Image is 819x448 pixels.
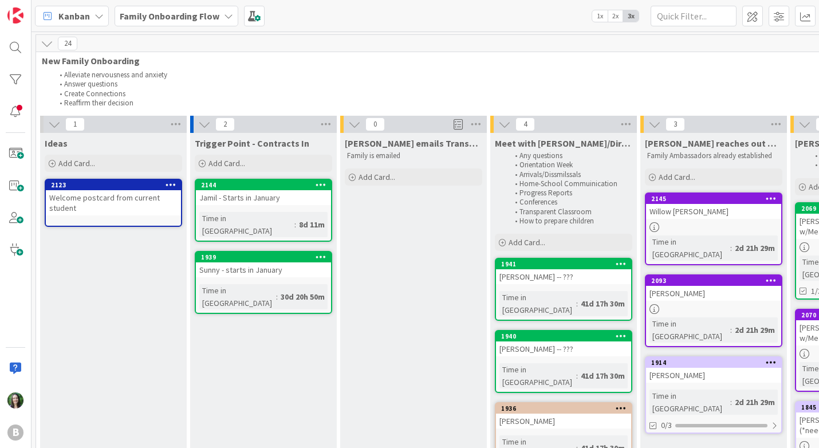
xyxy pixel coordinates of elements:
a: 2145Willow [PERSON_NAME]Time in [GEOGRAPHIC_DATA]:2d 21h 29m [645,192,782,265]
div: 41d 17h 30m [578,297,628,310]
span: Lorraine emails Transparent Classroom information [345,137,482,149]
span: : [730,396,732,408]
div: 2144 [196,180,331,190]
div: 1940[PERSON_NAME] -- ??? [496,331,631,356]
div: 1914 [646,357,781,368]
a: 2144Jamil - Starts in JanuaryTime in [GEOGRAPHIC_DATA]:8d 11m [195,179,332,242]
div: 2123 [46,180,181,190]
li: Transparent Classroom [509,207,631,217]
span: 3 [666,117,685,131]
span: 1 [65,117,85,131]
img: ML [7,392,23,408]
div: Time in [GEOGRAPHIC_DATA] [649,390,730,415]
div: 1936[PERSON_NAME] [496,403,631,429]
span: Kehr reaches out with parent ambassador [645,137,782,149]
div: 1940 [501,332,631,340]
div: Welcome postcard from current student [46,190,181,215]
span: : [576,370,578,382]
img: Visit kanbanzone.com [7,7,23,23]
span: Add Card... [509,237,545,247]
a: 1939Sunny - starts in JanuaryTime in [GEOGRAPHIC_DATA]:30d 20h 50m [195,251,332,314]
span: 0 [365,117,385,131]
div: 2d 21h 29m [732,242,778,254]
span: : [576,297,578,310]
div: 1939 [201,253,331,261]
li: Orientation Week [509,160,631,170]
div: 1914 [651,359,781,367]
li: Arrivals/Dissmilssals [509,170,631,179]
p: Family Ambassadors already established [647,151,780,160]
div: 2d 21h 29m [732,324,778,336]
span: Add Card... [359,172,395,182]
span: 4 [515,117,535,131]
div: 1941 [496,259,631,269]
li: Any questions [509,151,631,160]
a: 2123Welcome postcard from current student [45,179,182,227]
a: 2093[PERSON_NAME]Time in [GEOGRAPHIC_DATA]:2d 21h 29m [645,274,782,347]
div: 2123Welcome postcard from current student [46,180,181,215]
div: Time in [GEOGRAPHIC_DATA] [649,317,730,343]
div: 2145Willow [PERSON_NAME] [646,194,781,219]
div: Time in [GEOGRAPHIC_DATA] [199,284,276,309]
a: 1941[PERSON_NAME] -- ???Time in [GEOGRAPHIC_DATA]:41d 17h 30m [495,258,632,321]
div: 2093 [646,276,781,286]
div: 1936 [496,403,631,414]
li: How to prepare children [509,217,631,226]
div: 2d 21h 29m [732,396,778,408]
div: 2093 [651,277,781,285]
div: [PERSON_NAME] [646,286,781,301]
div: 30d 20h 50m [278,290,328,303]
div: 2145 [646,194,781,204]
span: Add Card... [208,158,245,168]
div: 2144Jamil - Starts in January [196,180,331,205]
div: B [7,425,23,441]
div: 8d 11m [296,218,328,231]
div: [PERSON_NAME] -- ??? [496,269,631,284]
div: Willow [PERSON_NAME] [646,204,781,219]
b: Family Onboarding Flow [120,10,219,22]
a: 1914[PERSON_NAME]Time in [GEOGRAPHIC_DATA]:2d 21h 29m0/3 [645,356,782,434]
div: Sunny - starts in January [196,262,331,277]
span: 3x [623,10,639,22]
li: Conferences [509,198,631,207]
input: Quick Filter... [651,6,737,26]
span: Kanban [58,9,90,23]
div: Jamil - Starts in January [196,190,331,205]
div: 1941 [501,260,631,268]
span: 2 [215,117,235,131]
li: Home-School Commuinication [509,179,631,188]
div: 1939 [196,252,331,262]
span: 1x [592,10,608,22]
a: 1940[PERSON_NAME] -- ???Time in [GEOGRAPHIC_DATA]:41d 17h 30m [495,330,632,393]
div: 1936 [501,404,631,412]
div: 2144 [201,181,331,189]
span: : [276,290,278,303]
div: Time in [GEOGRAPHIC_DATA] [649,235,730,261]
span: 24 [58,37,77,50]
span: Add Card... [58,158,95,168]
span: 0/3 [661,419,672,431]
div: [PERSON_NAME] -- ??? [496,341,631,356]
div: 1939Sunny - starts in January [196,252,331,277]
p: Family is emailed [347,151,480,160]
span: Trigger Point - Contracts In [195,137,309,149]
div: 2145 [651,195,781,203]
li: Progress Reports [509,188,631,198]
span: Meet with Meagan/Director of Education [495,137,632,149]
div: 1940 [496,331,631,341]
div: Time in [GEOGRAPHIC_DATA] [499,363,576,388]
span: Add Card... [659,172,695,182]
span: Ideas [45,137,68,149]
div: 2093[PERSON_NAME] [646,276,781,301]
div: Time in [GEOGRAPHIC_DATA] [199,212,294,237]
span: 2x [608,10,623,22]
span: : [730,324,732,336]
span: : [730,242,732,254]
div: [PERSON_NAME] [496,414,631,429]
div: 2123 [51,181,181,189]
div: 1941[PERSON_NAME] -- ??? [496,259,631,284]
div: Time in [GEOGRAPHIC_DATA] [499,291,576,316]
span: : [294,218,296,231]
div: [PERSON_NAME] [646,368,781,383]
div: 1914[PERSON_NAME] [646,357,781,383]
